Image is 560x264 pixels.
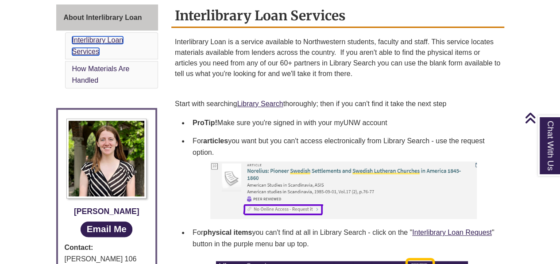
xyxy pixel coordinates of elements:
[193,119,217,126] strong: ProTip!
[412,229,492,236] a: Interlibrary Loan Request
[203,137,228,145] strong: articles
[66,119,147,199] img: Profile Photo
[175,99,501,109] p: Start with searching thoroughly; then if you can't find it take the next step
[189,114,501,132] li: Make sure you're signed in with your myUNW account
[65,242,149,253] strong: Contact:
[175,37,501,79] p: Interlibrary Loan is a service available to Northwestern students, faculty and staff. This servic...
[81,222,132,237] a: Email Me
[56,4,158,31] a: About Interlibrary Loan
[72,65,130,84] a: How Materials Are Handled
[237,100,283,107] a: Library Search
[189,223,501,253] li: For you can't find at all in Library Search - click on the " " button in the purple menu bar up top.
[189,132,501,161] li: For you want but you can't access electronically from Library Search - use the request option.
[72,36,124,55] a: Interlibrary Loan Services
[525,112,558,124] a: Back to Top
[171,4,504,28] h2: Interlibrary Loan Services
[56,4,158,90] div: Guide Page Menu
[65,119,149,218] a: Profile Photo [PERSON_NAME]
[65,205,149,218] div: [PERSON_NAME]
[203,229,252,236] strong: physical items
[64,14,142,21] span: About Interlibrary Loan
